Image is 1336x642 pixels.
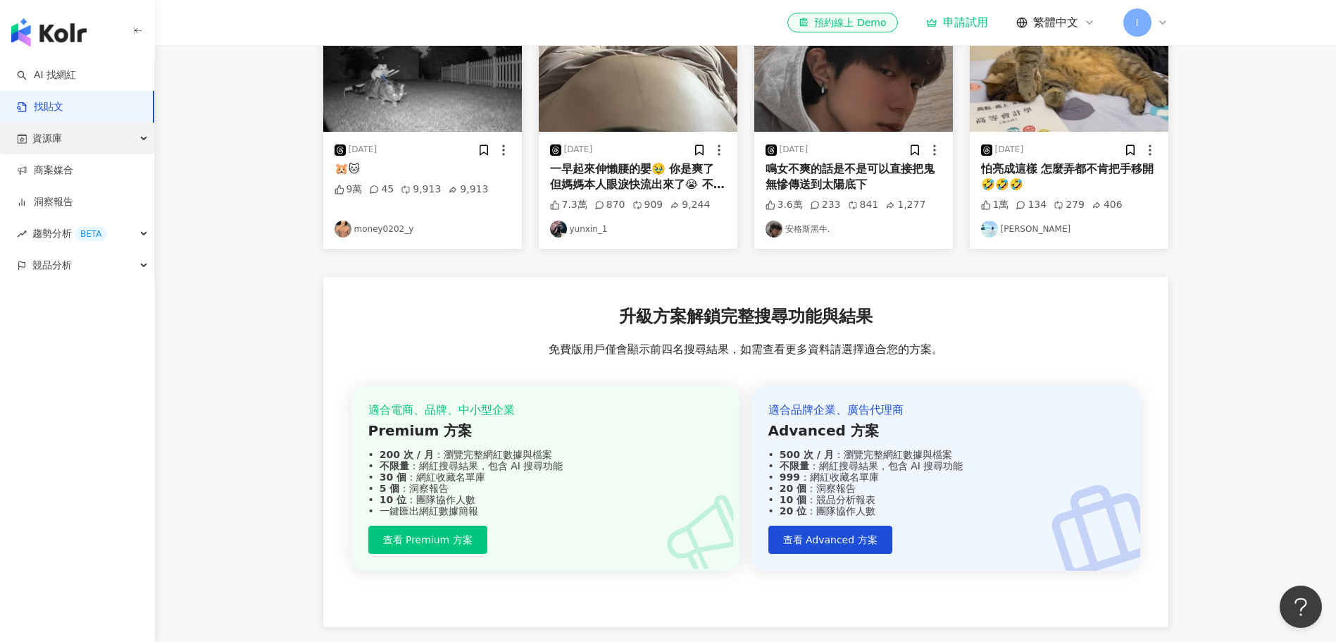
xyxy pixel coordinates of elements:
div: ：瀏覽完整網紅數據與檔案 [768,449,1123,460]
div: 預約線上 Demo [799,16,886,30]
a: 找貼文 [17,100,63,114]
strong: 不限量 [780,460,809,471]
div: 841 [848,198,879,212]
div: 909 [632,198,663,212]
img: post-image [754,6,953,132]
a: KOL Avatar安格斯黑牛. [766,221,942,237]
span: 繁體中文 [1033,15,1078,30]
div: [DATE] [564,144,593,156]
div: ：競品分析報表 [768,494,1123,505]
div: 134 [1016,198,1047,212]
div: 45 [369,183,394,197]
div: ：團隊協作人數 [768,505,1123,517]
div: 233 [810,198,841,212]
div: 鳴女不爽的話是不是可以直接把鬼無慘傳送到太陽底下 [766,161,942,193]
div: 9,913 [401,183,441,197]
div: 3.6萬 [766,198,803,212]
span: 競品分析 [32,249,72,281]
div: ：網紅收藏名單庫 [368,471,723,483]
strong: 999 [780,471,800,483]
span: rise [17,229,27,239]
a: searchAI 找網紅 [17,68,76,82]
div: 1萬 [981,198,1009,212]
div: 一早起來伸懶腰的嬰🥹 你是爽了 但媽媽本人眼淚快流出來了😭 不過很可愛沒錯 [550,161,726,193]
strong: 200 次 / 月 [380,449,434,460]
div: 279 [1054,198,1085,212]
strong: 5 個 [380,483,400,494]
a: 商案媒合 [17,163,73,178]
button: 查看 Premium 方案 [368,526,487,554]
div: 適合電商、品牌、中小型企業 [368,402,723,418]
div: ：瀏覽完整網紅數據與檔案 [368,449,723,460]
div: 9,913 [448,183,488,197]
div: 1,277 [885,198,925,212]
div: 🐹🐱 [335,161,511,177]
div: 406 [1092,198,1123,212]
div: ：團隊協作人數 [368,494,723,505]
div: ：網紅搜尋結果，包含 AI 搜尋功能 [368,460,723,471]
strong: 不限量 [380,460,409,471]
div: Premium 方案 [368,421,723,440]
span: 升級方案解鎖完整搜尋功能與結果 [619,305,873,329]
img: logo [11,18,87,47]
span: 趨勢分析 [32,218,107,249]
div: ：洞察報告 [768,483,1123,494]
strong: 20 位 [780,505,806,517]
img: KOL Avatar [550,221,567,237]
iframe: Help Scout Beacon - Open [1280,586,1322,628]
strong: 30 個 [380,471,406,483]
div: [DATE] [995,144,1024,156]
div: BETA [75,227,107,241]
div: 9,244 [670,198,710,212]
a: KOL Avataryunxin_1 [550,221,726,237]
div: 9萬 [335,183,363,197]
div: 適合品牌企業、廣告代理商 [768,402,1123,418]
div: ：網紅搜尋結果，包含 AI 搜尋功能 [768,460,1123,471]
span: 免費版用戶僅會顯示前四名搜尋結果，如需查看更多資料請選擇適合您的方案。 [549,342,943,357]
span: 查看 Premium 方案 [383,534,473,545]
strong: 500 次 / 月 [780,449,834,460]
img: KOL Avatar [981,221,998,237]
img: post-image [323,6,522,132]
img: KOL Avatar [766,221,782,237]
div: ：洞察報告 [368,483,723,494]
button: 查看 Advanced 方案 [768,526,892,554]
div: 一鍵匯出網紅數據簡報 [368,505,723,517]
strong: 20 個 [780,483,806,494]
div: Advanced 方案 [768,421,1123,440]
span: 資源庫 [32,123,62,154]
span: 查看 Advanced 方案 [783,534,878,545]
img: post-image [970,6,1168,132]
div: 怕亮成這樣 怎麼弄都不肯把手移開🤣🤣🤣 [981,161,1157,193]
a: 預約線上 Demo [787,13,897,32]
div: 870 [594,198,625,212]
div: [DATE] [780,144,809,156]
strong: 10 個 [780,494,806,505]
a: KOL Avatarmoney0202_y [335,221,511,237]
img: post-image [539,6,737,132]
div: ：網紅收藏名單庫 [768,471,1123,483]
div: 7.3萬 [550,198,587,212]
span: I [1135,15,1138,30]
strong: 10 位 [380,494,406,505]
a: KOL Avatar[PERSON_NAME] [981,221,1157,237]
img: KOL Avatar [335,221,351,237]
a: 洞察報告 [17,195,73,209]
a: 申請試用 [926,16,988,30]
div: [DATE] [349,144,377,156]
